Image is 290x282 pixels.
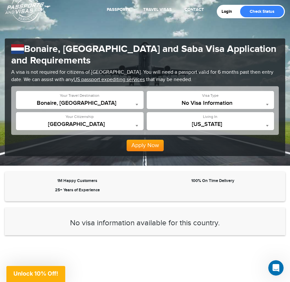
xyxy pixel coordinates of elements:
p: A visa is not required for citizens of [GEOGRAPHIC_DATA]. You will need a passport valid for 6 mo... [11,69,279,84]
a: Contact [184,7,204,12]
span: California [150,121,271,130]
strong: 1M Happy Customers [57,178,97,183]
a: US passport expediting services [74,77,145,83]
h1: Bonaire, [GEOGRAPHIC_DATA] and Saba Visa Application and Requirements [11,43,279,66]
a: Check Status [240,6,284,17]
strong: 25+ Years of Experience [55,187,100,193]
div: Unlock 10% Off! [6,266,65,282]
span: Bonaire, Sint Eustatius and Saba [19,100,140,109]
a: Login [222,9,237,14]
h3: No visa information available for this country. [14,219,276,227]
span: California [150,121,271,128]
button: Apply Now [127,140,164,151]
span: Unlock 10% Off! [13,270,58,277]
span: Bonaire, Sint Eustatius and Saba [19,100,140,106]
label: Visa Type [202,93,219,98]
span: No Visa Information [150,100,271,106]
iframe: Intercom live chat [268,260,284,276]
strong: 100% On Time Delivery [191,178,234,183]
label: Living In [203,114,217,120]
a: Passports [107,7,130,12]
span: United States [19,121,140,130]
span: United States [19,121,140,128]
label: Your Travel Destination [60,93,99,98]
label: Your Citizenship [66,114,94,120]
iframe: Customer reviews powered by Trustpilot [147,187,279,195]
a: Travel Visas [143,7,172,12]
span: No Visa Information [150,100,271,109]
